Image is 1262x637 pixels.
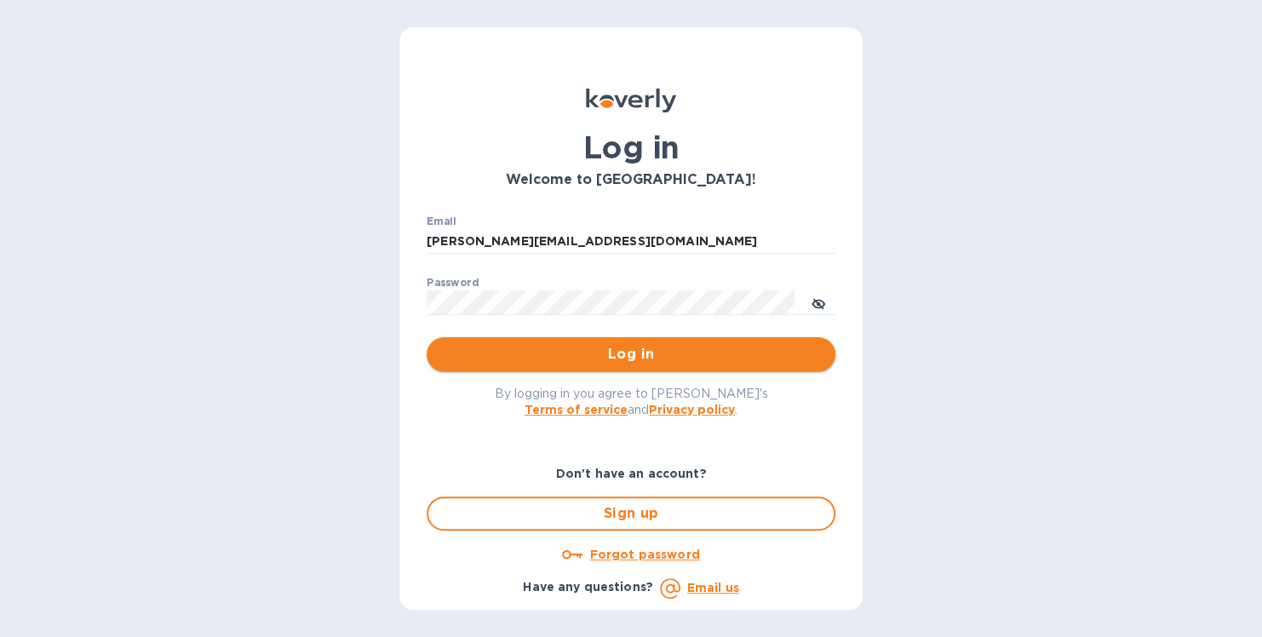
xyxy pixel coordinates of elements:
[589,548,699,561] u: Forgot password
[523,580,653,594] b: Have any questions?
[495,387,768,416] span: By logging in you agree to [PERSON_NAME]'s and .
[427,216,456,227] label: Email
[556,467,707,480] b: Don't have an account?
[427,496,835,531] button: Sign up
[525,403,628,416] a: Terms of service
[442,503,820,524] span: Sign up
[427,172,835,188] h3: Welcome to [GEOGRAPHIC_DATA]!
[427,129,835,165] h1: Log in
[440,344,822,364] span: Log in
[586,89,676,112] img: Koverly
[427,229,835,255] input: Enter email address
[649,403,735,416] a: Privacy policy
[427,337,835,371] button: Log in
[687,581,739,594] a: Email us
[427,278,479,288] label: Password
[801,285,835,319] button: toggle password visibility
